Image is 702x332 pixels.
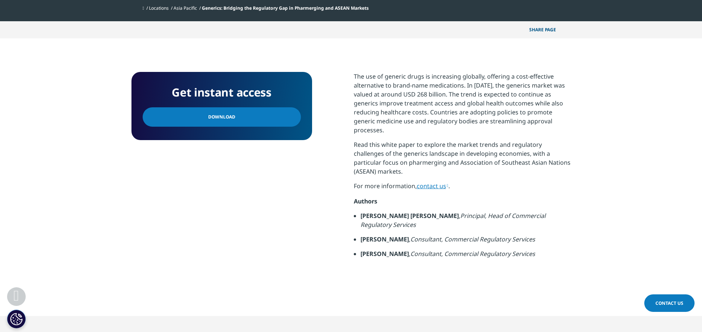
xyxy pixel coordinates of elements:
[354,182,450,190] span: For more information, .
[524,21,571,38] button: Share PAGEShare PAGE
[143,107,301,127] a: Download
[360,235,571,249] li: ,
[202,5,369,11] span: Generics: Bridging the Regulatory Gap in Pharmerging and ASEAN Markets
[655,300,683,306] span: Contact Us
[174,5,197,11] a: Asia Pacific
[360,212,459,220] strong: [PERSON_NAME] [PERSON_NAME]
[644,294,695,312] a: Contact Us
[360,249,571,264] li: ,
[354,72,565,134] span: The use of generic drugs is increasing globally, offering a cost-effective alternative to brand-n...
[360,250,409,258] strong: [PERSON_NAME]
[354,197,377,205] span: Authors
[360,212,546,229] em: Principal, Head of Commercial Regulatory Services
[7,310,26,328] button: Cookies Settings
[417,182,448,190] a: contact us
[410,250,535,258] em: Consultant, Commercial Regulatory Services
[208,113,235,121] span: Download
[410,235,535,243] em: Consultant, Commercial Regulatory Services
[360,211,571,235] li: ,
[354,140,571,176] span: Read this white paper to explore the market trends and regulatory challenges of the generics land...
[524,21,571,38] p: Share PAGE
[143,83,301,102] h4: Get instant access
[149,5,169,11] a: Locations
[360,235,409,243] strong: [PERSON_NAME]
